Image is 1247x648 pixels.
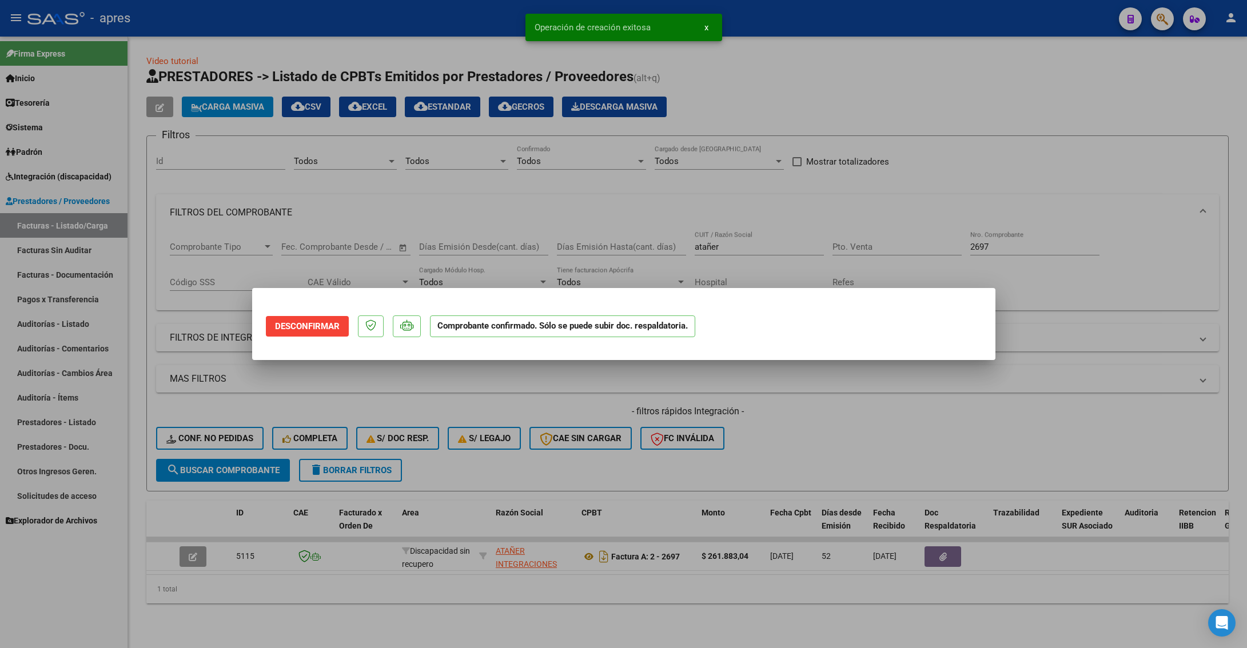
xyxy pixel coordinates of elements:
[535,22,651,33] span: Operación de creación exitosa
[430,315,695,338] p: Comprobante confirmado. Sólo se puede subir doc. respaldatoria.
[695,17,718,38] button: x
[704,22,708,33] span: x
[275,321,340,331] span: Desconfirmar
[1208,609,1236,637] div: Open Intercom Messenger
[266,316,349,337] button: Desconfirmar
